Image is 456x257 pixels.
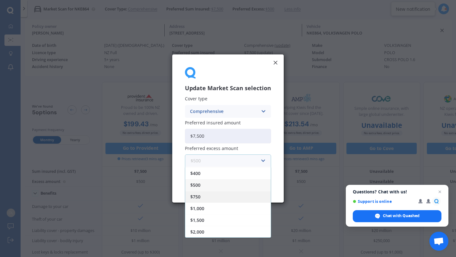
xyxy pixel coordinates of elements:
span: $400 [190,171,200,176]
h3: Update Market Scan selection [185,85,271,92]
span: Support is online [353,199,414,204]
div: Comprehensive [190,108,258,115]
span: Preferred excess amount [185,145,238,151]
span: $500 [190,183,200,187]
span: Preferred insured amount [185,120,241,126]
span: $2,000 [190,230,204,234]
a: Open chat [429,232,448,251]
input: Enter amount [185,129,271,143]
span: $1,500 [190,218,204,223]
span: Chat with Quashed [353,210,441,222]
span: Chat with Quashed [383,213,420,219]
span: $750 [190,195,200,199]
span: Cover type [185,96,207,102]
span: $1,000 [190,206,204,211]
span: Questions? Chat with us! [353,189,441,194]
